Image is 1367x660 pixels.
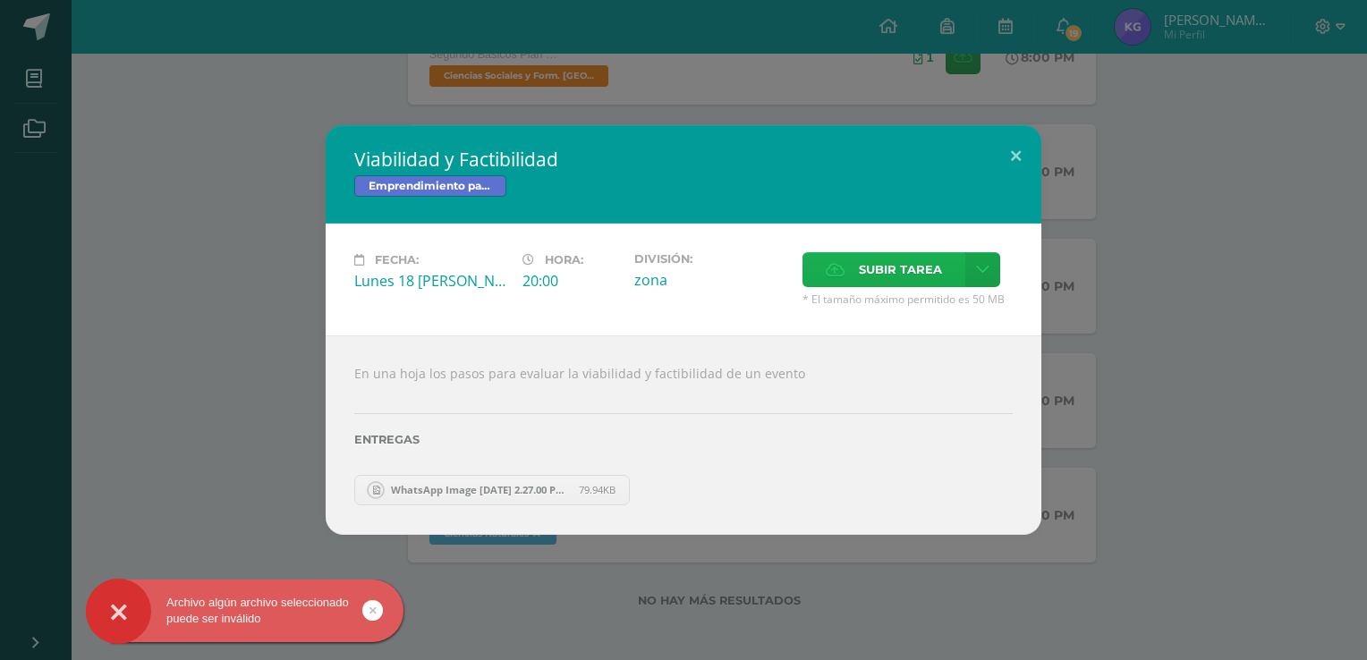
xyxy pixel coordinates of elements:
span: Subir tarea [859,253,942,286]
a: WhatsApp Image 2025-08-12 at 2.27.00 PM.jpeg [354,475,630,505]
label: División: [634,252,788,266]
label: Entregas [354,433,1013,446]
div: Lunes 18 [PERSON_NAME] [354,271,508,291]
span: WhatsApp Image [DATE] 2.27.00 PM.jpeg [382,483,579,496]
span: 79.94KB [579,483,616,496]
div: Archivo algún archivo seleccionado puede ser inválido [86,595,403,627]
span: Hora: [545,253,583,267]
h2: Viabilidad y Factibilidad [354,147,1013,172]
span: Fecha: [375,253,419,267]
div: zona [634,270,788,290]
button: Close (Esc) [990,125,1041,186]
span: * El tamaño máximo permitido es 50 MB [802,292,1013,307]
div: 20:00 [522,271,620,291]
div: En una hoja los pasos para evaluar la viabilidad y factibilidad de un evento [326,335,1041,534]
span: Emprendimiento para la Productividad y Desarrollo [354,175,506,197]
